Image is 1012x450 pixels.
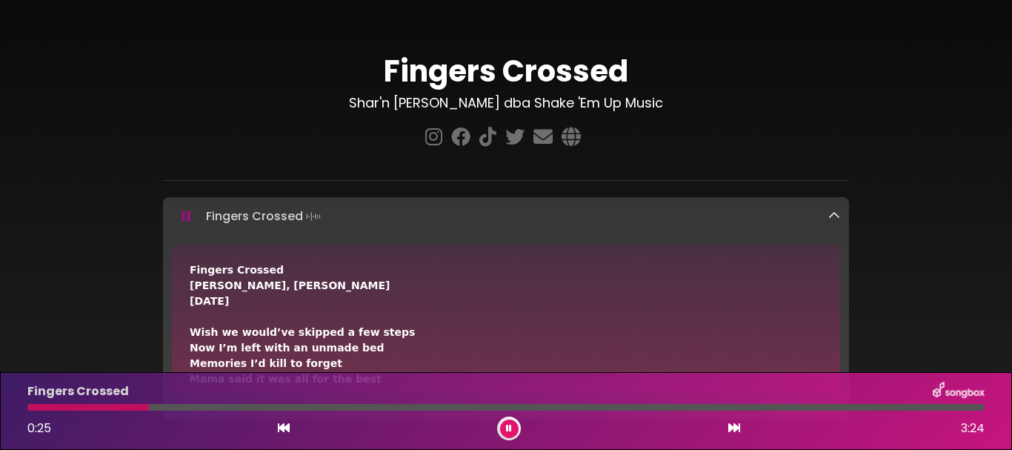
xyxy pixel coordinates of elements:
p: Fingers Crossed [206,206,324,227]
h3: Shar'n [PERSON_NAME] dba Shake 'Em Up Music [163,95,849,111]
span: 3:24 [961,420,985,437]
h1: Fingers Crossed [163,53,849,89]
p: Fingers Crossed [27,383,129,400]
img: waveform4.gif [303,206,324,227]
img: songbox-logo-white.png [933,382,985,401]
span: 0:25 [27,420,51,437]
